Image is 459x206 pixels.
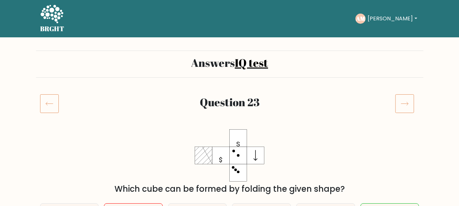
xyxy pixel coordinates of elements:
h2: Question 23 [72,96,387,109]
div: Which cube can be formed by folding the given shape? [44,183,415,195]
a: IQ test [235,55,268,70]
h5: BRGHT [40,25,65,33]
button: [PERSON_NAME] [366,14,419,23]
text: AM [356,15,365,22]
h2: Answers [40,56,419,69]
a: BRGHT [40,3,65,35]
